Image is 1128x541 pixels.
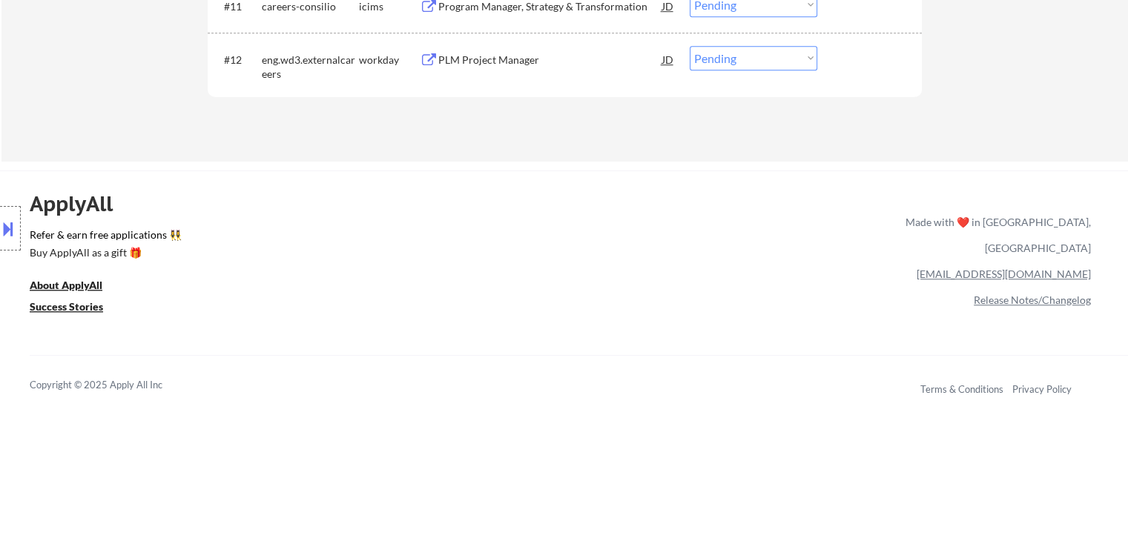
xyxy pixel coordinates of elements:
[30,378,200,393] div: Copyright © 2025 Apply All Inc
[262,53,359,82] div: eng.wd3.externalcareers
[920,383,1003,395] a: Terms & Conditions
[1012,383,1072,395] a: Privacy Policy
[224,53,250,67] div: #12
[438,53,662,67] div: PLM Project Manager
[30,230,596,245] a: Refer & earn free applications 👯‍♀️
[917,268,1091,280] a: [EMAIL_ADDRESS][DOMAIN_NAME]
[359,53,420,67] div: workday
[974,293,1091,306] a: Release Notes/Changelog
[900,209,1091,261] div: Made with ❤️ in [GEOGRAPHIC_DATA], [GEOGRAPHIC_DATA]
[661,46,676,73] div: JD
